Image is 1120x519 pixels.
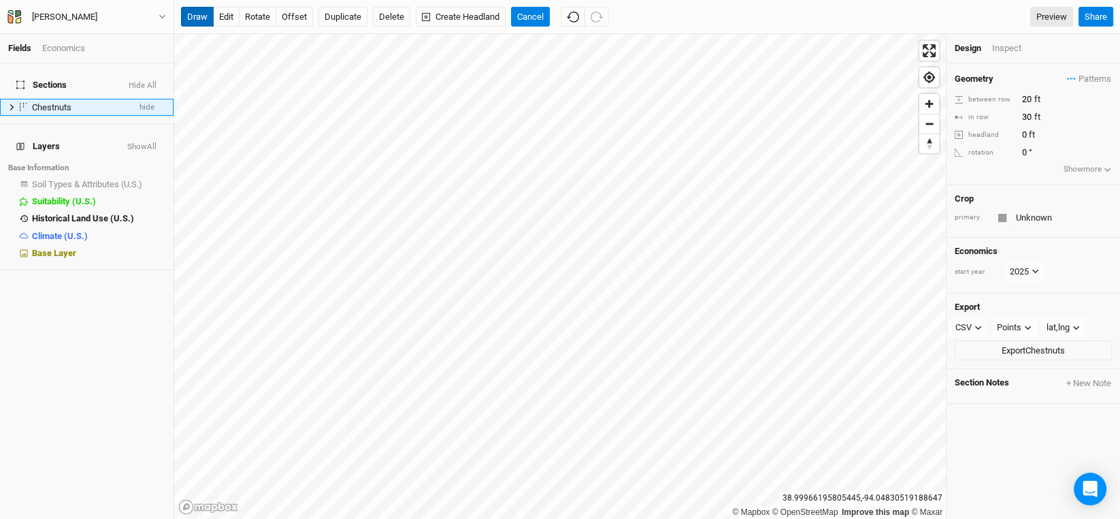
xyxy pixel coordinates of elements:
[955,321,972,334] div: CSV
[32,10,97,24] div: Elizabeth Crowley
[16,141,60,152] span: Layers
[1012,210,1112,226] input: Select Crop
[842,507,909,517] a: Improve this map
[919,41,939,61] button: Enter fullscreen
[955,148,1015,158] div: rotation
[732,507,770,517] a: Mapbox
[955,95,1015,105] div: between row
[955,42,981,54] div: Design
[239,7,276,27] button: rotate
[772,507,838,517] a: OpenStreetMap
[955,193,974,204] h4: Crop
[561,7,585,27] button: Undo (^z)
[1066,377,1112,390] button: + New Note
[955,341,1112,361] button: ExportChestnuts
[955,302,1112,313] h4: Export
[955,130,1015,140] div: headland
[955,377,1009,390] span: Section Notes
[32,102,71,112] span: Chestnuts
[511,7,550,27] button: Cancel
[213,7,240,27] button: edit
[32,196,165,207] div: Suitability (U.S.)
[1047,321,1070,334] div: lat,lng
[1066,72,1112,86] button: Patterns
[955,213,989,223] div: primary
[779,491,946,505] div: 38.99966195805445 , -94.04830519188647
[178,499,238,515] a: Mapbox logo
[997,321,1021,334] div: Points
[318,7,367,27] button: Duplicate
[919,67,939,87] button: Find my location
[1030,7,1073,27] a: Preview
[32,248,76,258] span: Base Layer
[7,10,167,25] button: [PERSON_NAME]
[373,7,410,27] button: Delete
[1078,7,1113,27] button: Share
[992,42,1040,54] div: Inspect
[911,507,942,517] a: Maxar
[128,81,157,91] button: Hide All
[32,248,165,259] div: Base Layer
[919,94,939,114] button: Zoom in
[1067,72,1111,86] span: Patterns
[32,213,134,223] span: Historical Land Use (U.S.)
[991,317,1038,338] button: Points
[416,7,506,27] button: Create Headland
[32,179,142,189] span: Soil Types & Attributes (U.S.)
[32,196,96,206] span: Suitability (U.S.)
[16,80,67,91] span: Sections
[32,231,88,241] span: Climate (U.S.)
[181,7,214,27] button: draw
[32,213,165,224] div: Historical Land Use (U.S.)
[139,99,154,116] span: hide
[174,34,946,519] canvas: Map
[8,43,31,53] a: Fields
[919,114,939,133] button: Zoom out
[32,179,165,190] div: Soil Types & Attributes (U.S.)
[584,7,609,27] button: Redo (^Z)
[955,74,993,84] h4: Geometry
[276,7,313,27] button: offset
[127,142,157,152] button: ShowAll
[32,231,165,242] div: Climate (U.S.)
[1040,317,1086,338] button: lat,lng
[919,134,939,153] span: Reset bearing to north
[42,42,85,54] div: Economics
[32,102,129,113] div: Chestnuts
[955,246,1112,257] h4: Economics
[32,10,97,24] div: [PERSON_NAME]
[1063,163,1113,176] button: Showmore
[955,267,1002,277] div: start year
[949,317,988,338] button: CSV
[919,133,939,153] button: Reset bearing to north
[1074,473,1106,505] div: Open Intercom Messenger
[955,112,1015,123] div: in row
[1004,262,1045,282] button: 2025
